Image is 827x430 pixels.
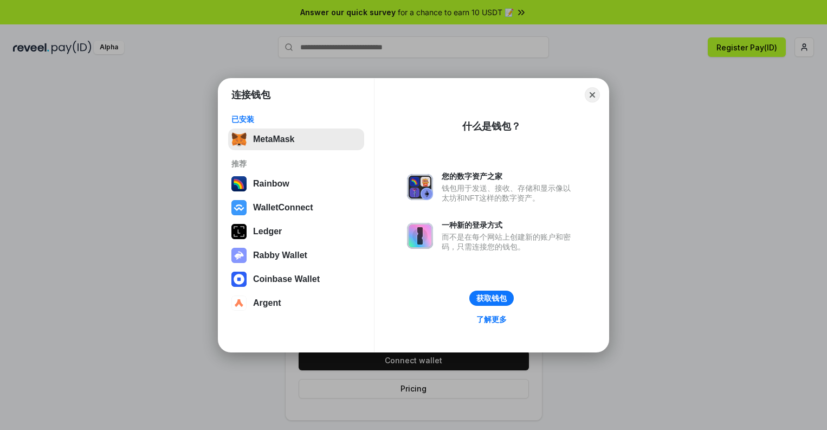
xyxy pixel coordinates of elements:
img: svg+xml,%3Csvg%20width%3D%22120%22%20height%3D%22120%22%20viewBox%3D%220%200%20120%20120%22%20fil... [231,176,247,191]
button: Ledger [228,221,364,242]
button: Rabby Wallet [228,245,364,266]
button: MetaMask [228,129,364,150]
div: Rabby Wallet [253,251,307,260]
img: svg+xml,%3Csvg%20fill%3D%22none%22%20height%3D%2233%22%20viewBox%3D%220%200%2035%2033%22%20width%... [231,132,247,147]
div: 已安装 [231,114,361,124]
div: 什么是钱包？ [462,120,521,133]
img: svg+xml,%3Csvg%20xmlns%3D%22http%3A%2F%2Fwww.w3.org%2F2000%2Fsvg%22%20fill%3D%22none%22%20viewBox... [231,248,247,263]
div: 获取钱包 [476,293,507,303]
img: svg+xml,%3Csvg%20xmlns%3D%22http%3A%2F%2Fwww.w3.org%2F2000%2Fsvg%22%20fill%3D%22none%22%20viewBox... [407,174,433,200]
div: Ledger [253,227,282,236]
button: WalletConnect [228,197,364,219]
div: 您的数字资产之家 [442,171,576,181]
button: Argent [228,292,364,314]
div: WalletConnect [253,203,313,213]
button: Close [585,87,600,102]
div: Rainbow [253,179,289,189]
button: Rainbow [228,173,364,195]
img: svg+xml,%3Csvg%20width%3D%2228%22%20height%3D%2228%22%20viewBox%3D%220%200%2028%2028%22%20fill%3D... [231,200,247,215]
a: 了解更多 [470,312,513,326]
img: svg+xml,%3Csvg%20xmlns%3D%22http%3A%2F%2Fwww.w3.org%2F2000%2Fsvg%22%20fill%3D%22none%22%20viewBox... [407,223,433,249]
button: Coinbase Wallet [228,268,364,290]
div: MetaMask [253,134,294,144]
div: 推荐 [231,159,361,169]
h1: 连接钱包 [231,88,270,101]
img: svg+xml,%3Csvg%20xmlns%3D%22http%3A%2F%2Fwww.w3.org%2F2000%2Fsvg%22%20width%3D%2228%22%20height%3... [231,224,247,239]
div: 钱包用于发送、接收、存储和显示像以太坊和NFT这样的数字资产。 [442,183,576,203]
div: Coinbase Wallet [253,274,320,284]
div: Argent [253,298,281,308]
img: svg+xml,%3Csvg%20width%3D%2228%22%20height%3D%2228%22%20viewBox%3D%220%200%2028%2028%22%20fill%3D... [231,272,247,287]
img: svg+xml,%3Csvg%20width%3D%2228%22%20height%3D%2228%22%20viewBox%3D%220%200%2028%2028%22%20fill%3D... [231,296,247,311]
button: 获取钱包 [469,291,514,306]
div: 了解更多 [476,315,507,324]
div: 一种新的登录方式 [442,220,576,230]
div: 而不是在每个网站上创建新的账户和密码，只需连接您的钱包。 [442,232,576,252]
